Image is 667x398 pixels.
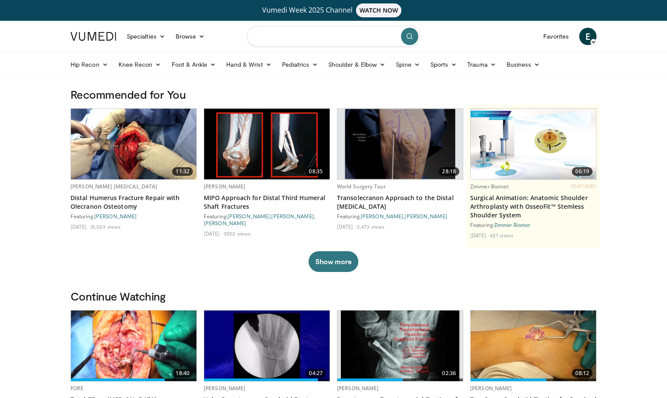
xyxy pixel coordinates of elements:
[305,167,326,176] span: 08:35
[167,56,221,73] a: Foot & Ankle
[71,385,83,392] a: FORE
[204,213,330,227] div: Featuring: , ,
[71,213,197,220] div: Featuring:
[204,311,330,381] a: 04:27
[71,194,197,211] a: Distal Humerus Fracture Repair with Olecranon Osteotomy
[204,220,246,226] a: [PERSON_NAME]
[538,28,574,45] a: Favorites
[579,28,596,45] a: E
[305,369,326,378] span: 04:27
[204,183,246,190] a: [PERSON_NAME]
[90,223,121,230] li: 15,024 views
[71,311,196,381] img: fa578e3b-a5a2-4bd6-9701-6a268db9582c.620x360_q85_upscale.jpg
[204,109,330,179] img: d4887ced-d35b-41c5-9c01-de8d228990de.620x360_q85_upscale.jpg
[356,3,402,17] span: WATCH NOW
[361,213,403,219] a: [PERSON_NAME]
[113,56,167,73] a: Knee Recon
[71,311,196,381] a: 18:40
[277,56,323,73] a: Pediatrics
[337,311,463,381] a: 02:36
[170,28,210,45] a: Browse
[308,251,358,272] button: Show more
[572,167,593,176] span: 06:19
[470,183,509,190] a: Zimmer Biomet
[337,194,463,211] a: Transolecranon Approach to the Distal [MEDICAL_DATA]
[471,311,596,381] a: 08:12
[228,213,270,219] a: [PERSON_NAME]
[71,223,89,230] li: [DATE]
[470,232,489,239] li: [DATE]
[341,311,459,381] img: 2014-03-03_14-55-02.png.620x360_q85_upscale.png
[172,369,193,378] span: 18:40
[471,109,596,179] a: 06:19
[337,183,386,190] a: World Surgery Tour
[470,194,596,220] a: Surgical Animation: Anatomic Shoulder Arthroplasty with OsseoFit™ Stemless Shoulder System
[337,213,463,220] div: Featuring: ,
[501,56,545,73] a: Business
[224,230,250,237] li: 9,922 views
[470,385,512,392] a: [PERSON_NAME]
[323,56,391,73] a: Shoulder & Elbow
[357,223,385,230] li: 2,473 views
[71,109,196,179] a: 11:32
[71,87,596,101] h3: Recommended for You
[71,183,157,190] a: [PERSON_NAME] [MEDICAL_DATA]
[462,56,501,73] a: Trauma
[71,289,596,303] h3: Continue Watching
[172,167,193,176] span: 11:32
[470,221,596,228] div: Featuring:
[337,385,379,392] a: [PERSON_NAME]
[221,56,277,73] a: Hand & Wrist
[471,311,596,381] img: eb29c33d-bf21-42d0-9ba2-6d928d73dfbd.620x360_q85_upscale.jpg
[204,230,222,237] li: [DATE]
[204,109,330,179] a: 08:35
[439,167,459,176] span: 28:18
[71,32,116,41] img: VuMedi Logo
[94,213,137,219] a: [PERSON_NAME]
[337,223,356,230] li: [DATE]
[345,109,455,179] img: 4dda2876-feea-41bf-adaf-e2a493730894.png.620x360_q85_upscale.png
[404,213,447,219] a: [PERSON_NAME]
[439,369,459,378] span: 02:36
[471,109,596,179] img: 84e7f812-2061-4fff-86f6-cdff29f66ef4.620x360_q85_upscale.jpg
[337,109,463,179] a: 28:18
[571,183,596,189] span: FEATURED
[271,213,314,219] a: [PERSON_NAME]
[247,26,420,47] input: Search topics, interventions
[490,232,513,239] li: 627 views
[204,385,246,392] a: [PERSON_NAME]
[204,194,330,211] a: MIPO Approach for Distal Third Humeral Shaft Fractures
[425,56,462,73] a: Sports
[391,56,425,73] a: Spine
[71,109,196,179] img: 96ff3178-9bc5-44d7-83c1-7bb6291c9b10.620x360_q85_upscale.jpg
[122,28,170,45] a: Specialties
[65,56,113,73] a: Hip Recon
[204,311,330,381] img: f37c4d16-c2ea-4810-8cde-2794cbc916cd.620x360_q85_upscale.jpg
[494,222,530,228] a: Zimmer Biomet
[72,3,595,17] a: Vumedi Week 2025 ChannelWATCH NOW
[572,369,593,378] span: 08:12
